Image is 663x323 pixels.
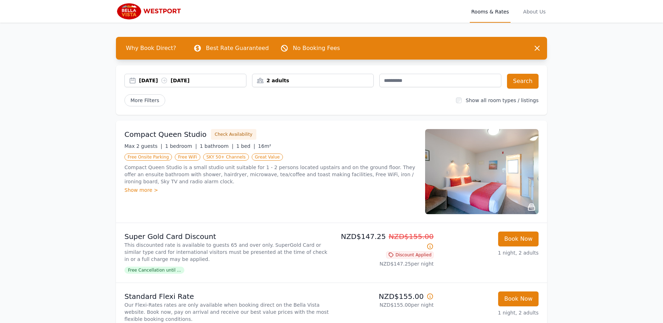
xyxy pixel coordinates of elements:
[206,44,269,52] p: Best Rate Guaranteed
[124,129,207,139] h3: Compact Queen Studio
[175,154,200,161] span: Free WiFi
[120,41,182,55] span: Why Book Direct?
[124,94,165,106] span: More Filters
[124,143,162,149] span: Max 2 guests |
[252,154,283,161] span: Great Value
[211,129,256,140] button: Check Availability
[293,44,340,52] p: No Booking Fees
[507,74,539,89] button: Search
[258,143,271,149] span: 16m²
[165,143,197,149] span: 1 bedroom |
[203,154,249,161] span: SKY 50+ Channels
[386,251,434,258] span: Discount Applied
[124,154,172,161] span: Free Onsite Parking
[200,143,233,149] span: 1 bathroom |
[498,232,539,246] button: Book Now
[139,77,246,84] div: [DATE] [DATE]
[389,232,434,241] span: NZD$155.00
[124,291,329,301] p: Standard Flexi Rate
[124,267,184,274] span: Free Cancellation until ...
[334,260,434,267] p: NZD$147.25 per night
[334,301,434,308] p: NZD$155.00 per night
[116,3,184,20] img: Bella Vista Westport
[124,241,329,263] p: This discounted rate is available to guests 65 and over only. SuperGold Card or similar type card...
[124,186,417,194] div: Show more >
[236,143,255,149] span: 1 bed |
[252,77,374,84] div: 2 adults
[334,232,434,251] p: NZD$147.25
[124,232,329,241] p: Super Gold Card Discount
[498,291,539,306] button: Book Now
[439,249,539,256] p: 1 night, 2 adults
[466,98,539,103] label: Show all room types / listings
[334,291,434,301] p: NZD$155.00
[124,301,329,323] p: Our Flexi-Rates rates are only available when booking direct on the Bella Vista website. Book now...
[439,309,539,316] p: 1 night, 2 adults
[124,164,417,185] p: Compact Queen Studio is a small studio unit suitable for 1 - 2 persons located upstairs and on th...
